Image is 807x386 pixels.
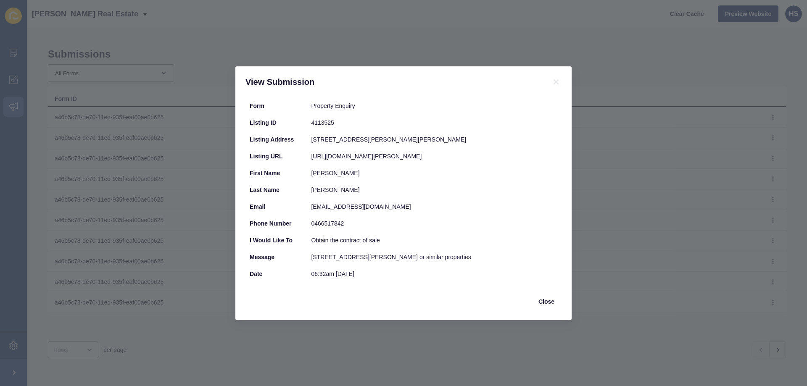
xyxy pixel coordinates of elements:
div: [PERSON_NAME] [311,169,557,177]
span: Close [538,297,554,306]
b: Phone Number [250,220,292,227]
div: [PERSON_NAME] [311,186,557,194]
div: [STREET_ADDRESS][PERSON_NAME] or similar properties [311,253,557,261]
div: Obtain the contract of sale [311,236,557,244]
b: Listing Address [250,136,294,143]
div: [URL][DOMAIN_NAME][PERSON_NAME] [311,152,557,160]
b: I would like to [250,237,293,244]
div: [EMAIL_ADDRESS][DOMAIN_NAME] [311,202,557,211]
b: Email [250,203,265,210]
button: Close [531,293,562,310]
b: Form [250,102,264,109]
b: Listing ID [250,119,277,126]
b: Message [250,254,274,260]
div: 4113525 [311,118,557,127]
b: Listing URL [250,153,283,160]
b: First Name [250,170,280,176]
div: [STREET_ADDRESS][PERSON_NAME][PERSON_NAME] [311,135,557,144]
b: Last Name [250,186,280,193]
b: Date [250,270,262,277]
h1: View Submission [245,76,541,87]
div: 0466517842 [311,219,557,228]
div: Property Enquiry [311,102,557,110]
time: 06:32am [DATE] [311,270,354,277]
